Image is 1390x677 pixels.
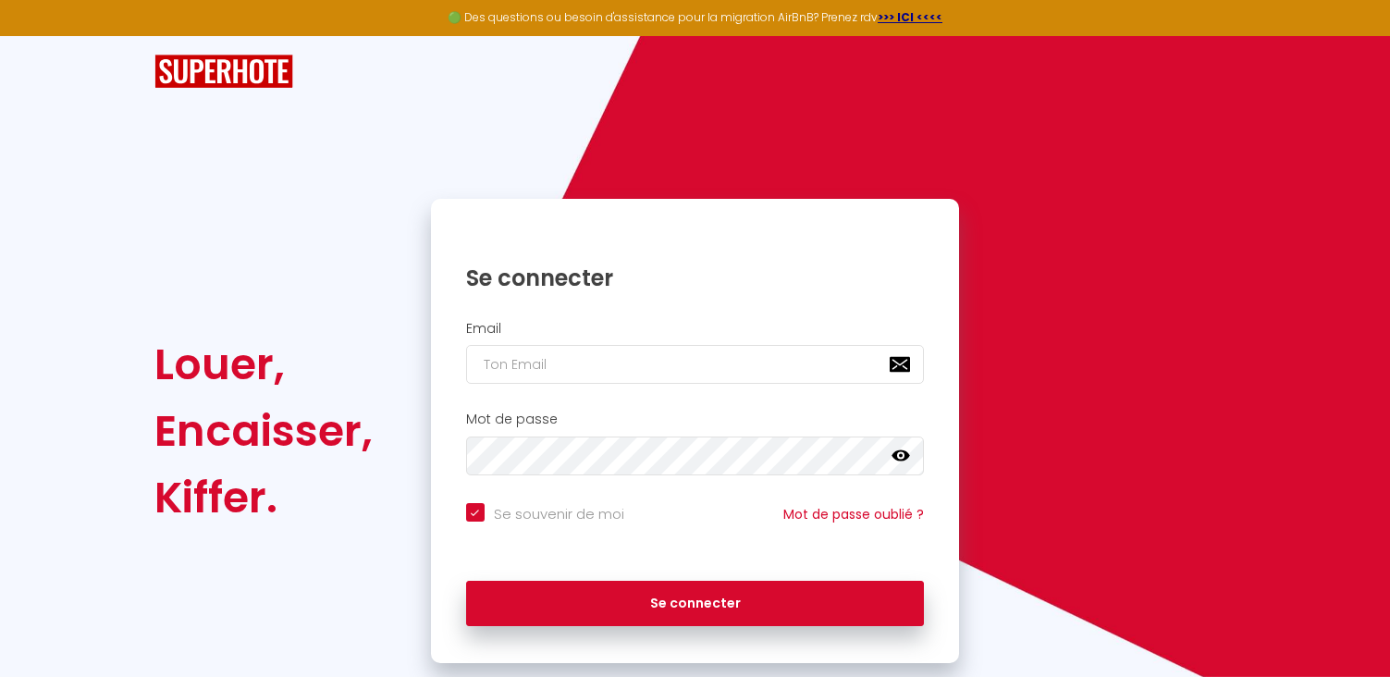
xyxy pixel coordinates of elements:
[466,264,925,292] h1: Se connecter
[154,464,373,531] div: Kiffer.
[154,331,373,398] div: Louer,
[154,55,293,89] img: SuperHote logo
[878,9,942,25] a: >>> ICI <<<<
[466,581,925,627] button: Se connecter
[466,412,925,427] h2: Mot de passe
[466,345,925,384] input: Ton Email
[466,321,925,337] h2: Email
[783,505,924,523] a: Mot de passe oublié ?
[154,398,373,464] div: Encaisser,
